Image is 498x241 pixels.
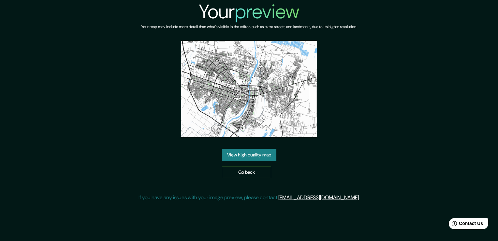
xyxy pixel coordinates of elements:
[222,166,271,178] a: Go back
[222,149,276,161] a: View high quality map
[278,194,359,201] a: [EMAIL_ADDRESS][DOMAIN_NAME]
[141,24,357,30] h6: Your map may include more detail than what's visible in the editor, such as extra streets and lan...
[440,216,491,234] iframe: Help widget launcher
[139,194,360,201] p: If you have any issues with your image preview, please contact .
[181,41,317,137] img: created-map-preview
